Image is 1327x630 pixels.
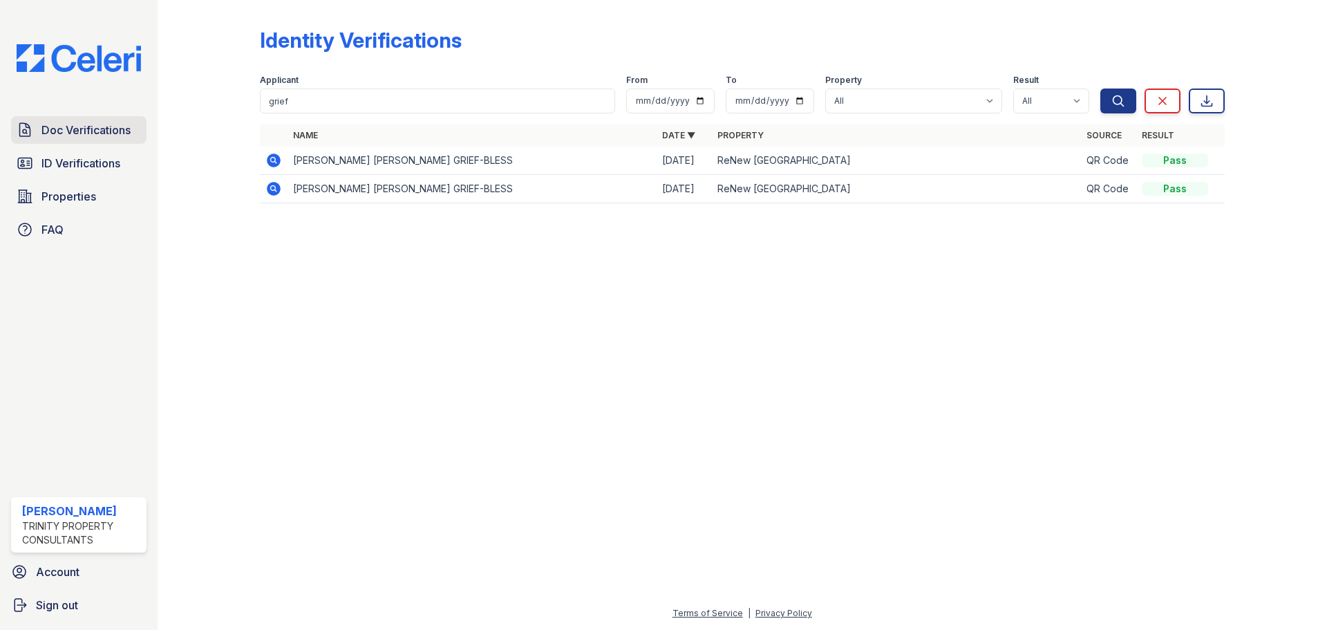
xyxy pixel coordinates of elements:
td: [PERSON_NAME] [PERSON_NAME] GRIEF-BLESS [288,147,657,175]
a: Doc Verifications [11,116,147,144]
a: Terms of Service [672,608,743,618]
a: ID Verifications [11,149,147,177]
input: Search by name or phone number [260,89,615,113]
div: Pass [1142,182,1208,196]
a: Result [1142,130,1174,140]
td: QR Code [1081,147,1136,175]
span: Sign out [36,597,78,613]
td: QR Code [1081,175,1136,203]
td: [DATE] [657,147,712,175]
img: CE_Logo_Blue-a8612792a0a2168367f1c8372b55b34899dd931a85d93a1a3d3e32e68fde9ad4.png [6,44,152,72]
label: From [626,75,648,86]
td: ReNew [GEOGRAPHIC_DATA] [712,147,1081,175]
a: Name [293,130,318,140]
label: Applicant [260,75,299,86]
div: [PERSON_NAME] [22,503,141,519]
span: Doc Verifications [41,122,131,138]
label: Result [1013,75,1039,86]
a: FAQ [11,216,147,243]
a: Property [717,130,764,140]
span: ID Verifications [41,155,120,172]
span: Properties [41,188,96,205]
a: Properties [11,183,147,210]
a: Source [1086,130,1122,140]
td: ReNew [GEOGRAPHIC_DATA] [712,175,1081,203]
div: Pass [1142,154,1208,167]
td: [DATE] [657,175,712,203]
label: To [726,75,737,86]
a: Sign out [6,591,152,619]
span: Account [36,564,79,580]
div: Identity Verifications [260,28,462,53]
div: | [748,608,751,618]
a: Date ▼ [662,130,695,140]
a: Account [6,558,152,586]
label: Property [825,75,862,86]
span: FAQ [41,221,64,238]
a: Privacy Policy [755,608,812,618]
div: Trinity Property Consultants [22,519,141,547]
td: [PERSON_NAME] [PERSON_NAME] GRIEF-BLESS [288,175,657,203]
